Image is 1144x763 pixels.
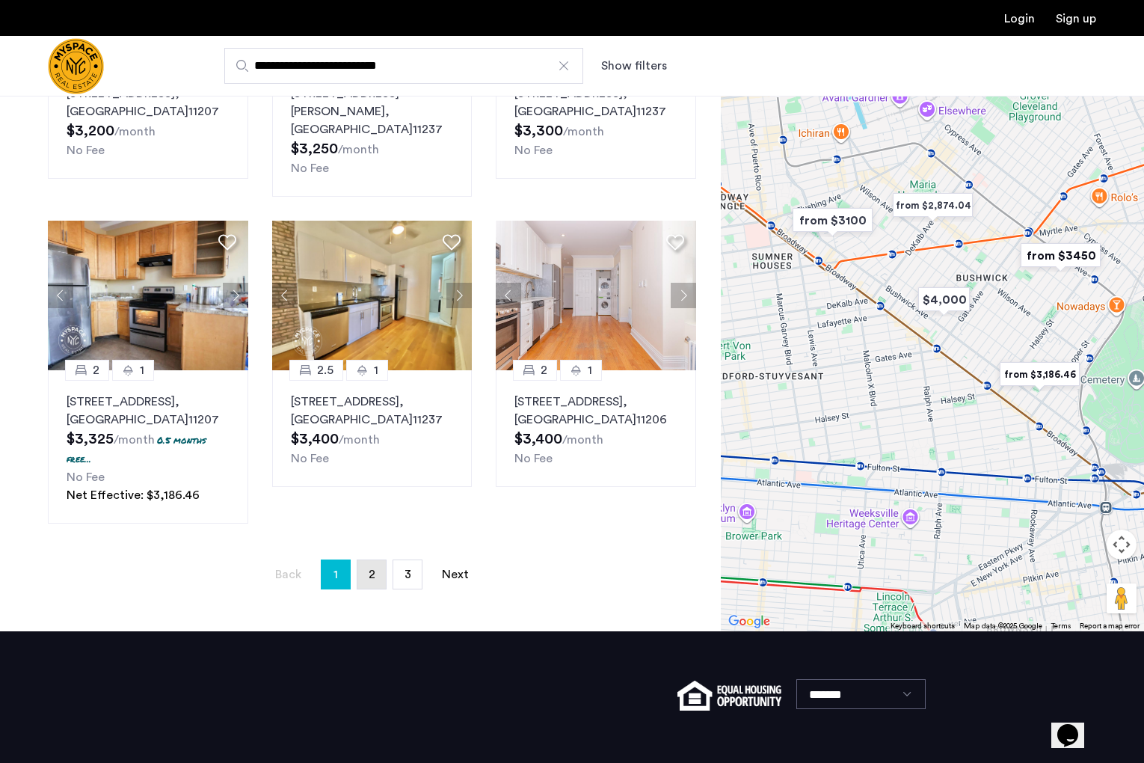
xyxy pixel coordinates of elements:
img: 1990_638181232626111364.jpeg [496,221,696,370]
span: $3,400 [291,432,339,447]
span: Net Effective: $3,186.46 [67,489,200,501]
span: No Fee [291,453,329,465]
button: Map camera controls [1107,530,1137,560]
span: No Fee [67,144,105,156]
img: 1995_638586633958068829.jpeg [272,221,473,370]
a: 21[STREET_ADDRESS], [GEOGRAPHIC_DATA]112070.5 months free...No FeeNet Effective: $3,186.46 [48,370,248,524]
select: Language select [796,679,926,709]
a: Terms (opens in new tab) [1051,621,1071,631]
span: No Fee [291,162,329,174]
sub: /month [114,126,156,138]
a: 2.51[STREET_ADDRESS], [GEOGRAPHIC_DATA]11237No Fee [272,370,473,487]
span: 1 [374,361,378,379]
a: Cazamio Logo [48,38,104,94]
span: 2 [541,361,547,379]
p: [STREET_ADDRESS] 11207 [67,85,230,120]
button: Show or hide filters [601,57,667,75]
a: 31[STREET_ADDRESS], [GEOGRAPHIC_DATA]11207No Fee [48,62,248,179]
a: 2.51[STREET_ADDRESS][PERSON_NAME], [GEOGRAPHIC_DATA]11237No Fee [272,62,473,197]
sub: /month [338,144,379,156]
button: Previous apartment [272,283,298,308]
sub: /month [562,434,603,446]
p: [STREET_ADDRESS] 11237 [291,393,454,429]
a: Next [440,560,470,589]
p: [STREET_ADDRESS][PERSON_NAME] 11237 [291,85,454,138]
button: Next apartment [446,283,472,308]
div: $4,000 [912,283,976,316]
div: from $3450 [1015,239,1107,272]
button: Drag Pegman onto the map to open Street View [1107,583,1137,613]
input: Apartment Search [224,48,583,84]
img: logo [48,38,104,94]
button: Next apartment [223,283,248,308]
img: Google [725,612,774,631]
span: $3,325 [67,432,114,447]
div: from $3,186.46 [994,358,1086,391]
span: No Fee [514,144,553,156]
span: $3,300 [514,123,563,138]
img: 1996_638259928296036174.png [48,221,248,370]
span: Map data ©2025 Google [964,622,1042,630]
div: from $3100 [787,203,879,237]
button: Previous apartment [496,283,521,308]
span: 2.5 [317,361,333,379]
a: Open this area in Google Maps (opens a new window) [725,612,774,631]
span: Back [275,569,301,580]
span: No Fee [514,453,553,465]
iframe: chat widget [1051,703,1099,748]
a: Login [1004,13,1035,25]
p: [STREET_ADDRESS] 11207 [67,393,230,429]
span: $3,200 [67,123,114,138]
p: [STREET_ADDRESS] 11237 [514,85,677,120]
a: Registration [1056,13,1096,25]
sub: /month [563,126,604,138]
span: 2 [93,361,99,379]
a: 21[STREET_ADDRESS], [GEOGRAPHIC_DATA]11206No Fee [496,370,696,487]
span: 2 [369,569,375,580]
span: 3 [405,569,411,580]
span: 1 [333,563,338,586]
button: Keyboard shortcuts [891,621,955,631]
a: Report a map error [1080,621,1140,631]
nav: Pagination [48,560,696,589]
span: No Fee [67,471,105,483]
span: 1 [588,361,592,379]
span: 1 [140,361,144,379]
img: equal-housing.png [677,681,781,711]
p: [STREET_ADDRESS] 11206 [514,393,677,429]
div: from $2,874.04 [887,189,979,222]
button: Next apartment [671,283,696,308]
sub: /month [339,434,380,446]
span: $3,400 [514,432,562,447]
span: $3,250 [291,141,338,156]
button: Previous apartment [48,283,73,308]
sub: /month [114,434,155,446]
a: 21[STREET_ADDRESS], [GEOGRAPHIC_DATA]11237No Fee [496,62,696,179]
